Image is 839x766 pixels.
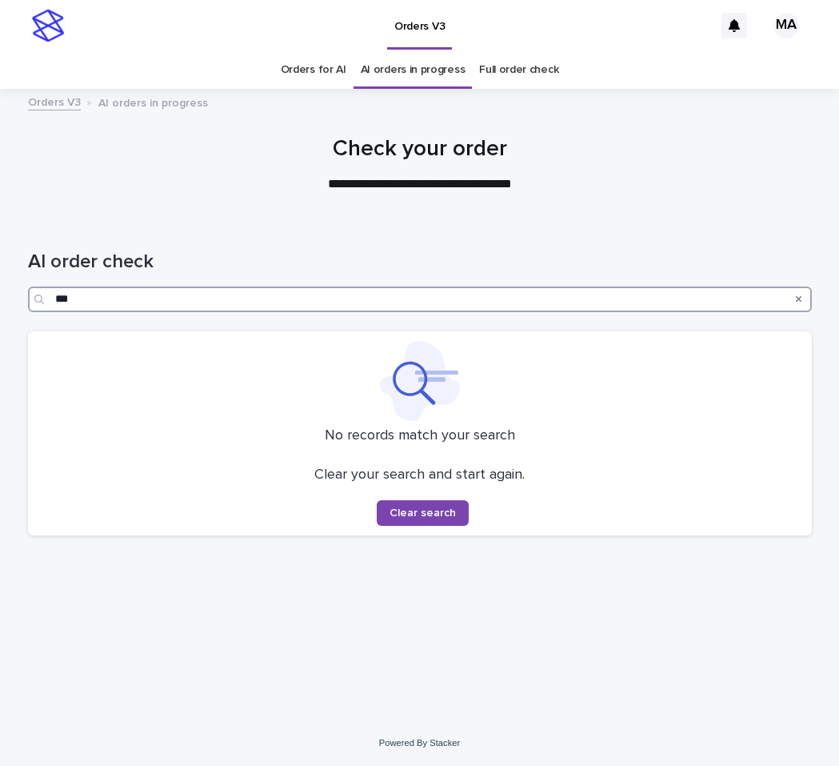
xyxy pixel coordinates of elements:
span: Clear search [390,507,456,519]
a: Full order check [479,51,558,89]
button: Clear search [377,500,469,526]
img: stacker-logo-s-only.png [32,10,64,42]
p: Clear your search and start again. [314,467,525,484]
p: No records match your search [38,427,802,445]
p: AI orders in progress [98,93,208,110]
h1: Check your order [28,136,812,163]
input: Search [28,287,812,312]
a: Powered By Stacker [379,738,460,748]
div: MA [773,13,799,38]
a: Orders V3 [28,92,81,110]
h1: AI order check [28,251,812,274]
a: AI orders in progress [361,51,465,89]
a: Orders for AI [281,51,346,89]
